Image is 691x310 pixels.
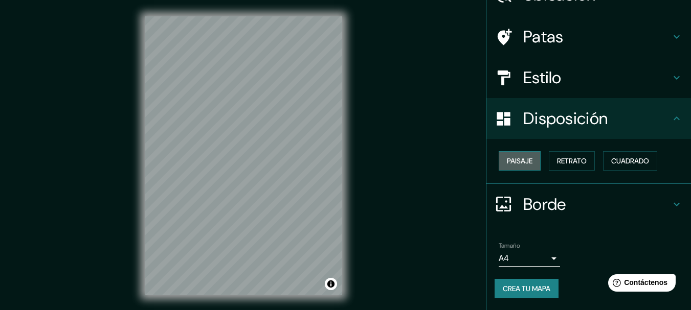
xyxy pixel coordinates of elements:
[499,253,509,264] font: A4
[486,57,691,98] div: Estilo
[325,278,337,290] button: Activar o desactivar atribución
[486,98,691,139] div: Disposición
[486,184,691,225] div: Borde
[603,151,657,171] button: Cuadrado
[499,242,520,250] font: Tamaño
[145,16,342,295] canvas: Mapa
[611,156,649,165] font: Cuadrado
[499,151,541,171] button: Paisaje
[549,151,595,171] button: Retrato
[486,16,691,57] div: Patas
[507,156,532,165] font: Paisaje
[499,250,560,267] div: A4
[557,156,587,165] font: Retrato
[523,108,608,129] font: Disposición
[523,194,566,215] font: Borde
[600,270,680,299] iframe: Lanzador de widgets de ayuda
[523,67,562,88] font: Estilo
[523,26,564,47] font: Patas
[503,284,550,293] font: Crea tu mapa
[495,279,559,298] button: Crea tu mapa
